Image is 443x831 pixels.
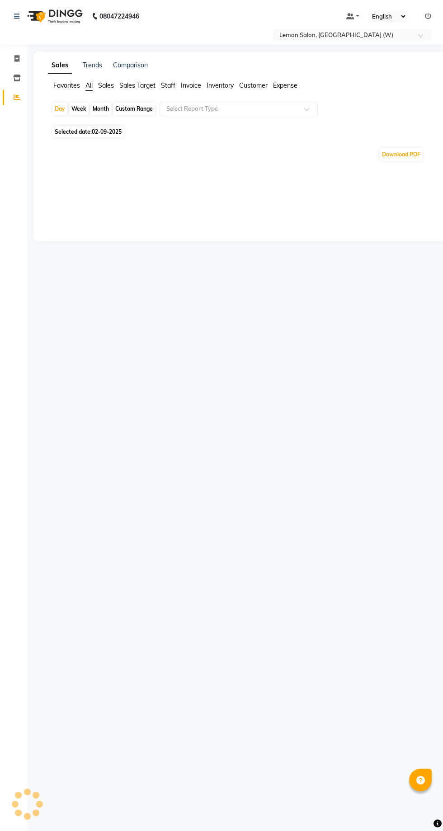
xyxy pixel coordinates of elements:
[52,103,67,115] div: Day
[113,61,148,69] a: Comparison
[239,81,268,89] span: Customer
[113,103,155,115] div: Custom Range
[52,126,124,137] span: Selected date:
[83,61,102,69] a: Trends
[99,4,139,29] b: 08047224946
[98,81,114,89] span: Sales
[69,103,89,115] div: Week
[405,795,434,822] iframe: chat widget
[273,81,297,89] span: Expense
[181,81,201,89] span: Invoice
[53,81,80,89] span: Favorites
[207,81,234,89] span: Inventory
[161,81,175,89] span: Staff
[380,148,423,161] button: Download PDF
[119,81,156,89] span: Sales Target
[90,103,111,115] div: Month
[92,128,122,135] span: 02-09-2025
[23,4,85,29] img: logo
[48,57,72,74] a: Sales
[85,81,93,89] span: All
